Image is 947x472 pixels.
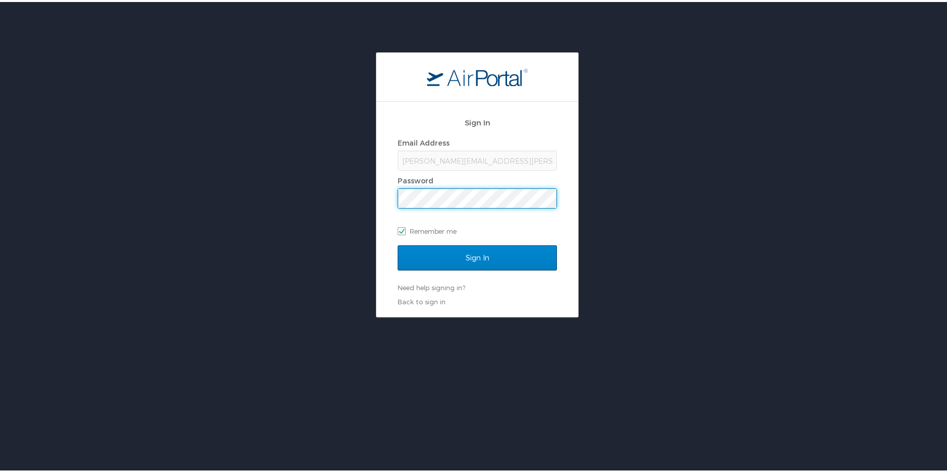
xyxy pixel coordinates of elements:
[398,115,557,126] h2: Sign In
[398,137,450,145] label: Email Address
[398,282,465,290] a: Need help signing in?
[398,174,433,183] label: Password
[398,296,446,304] a: Back to sign in
[398,222,557,237] label: Remember me
[427,66,528,84] img: logo
[398,243,557,268] input: Sign In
